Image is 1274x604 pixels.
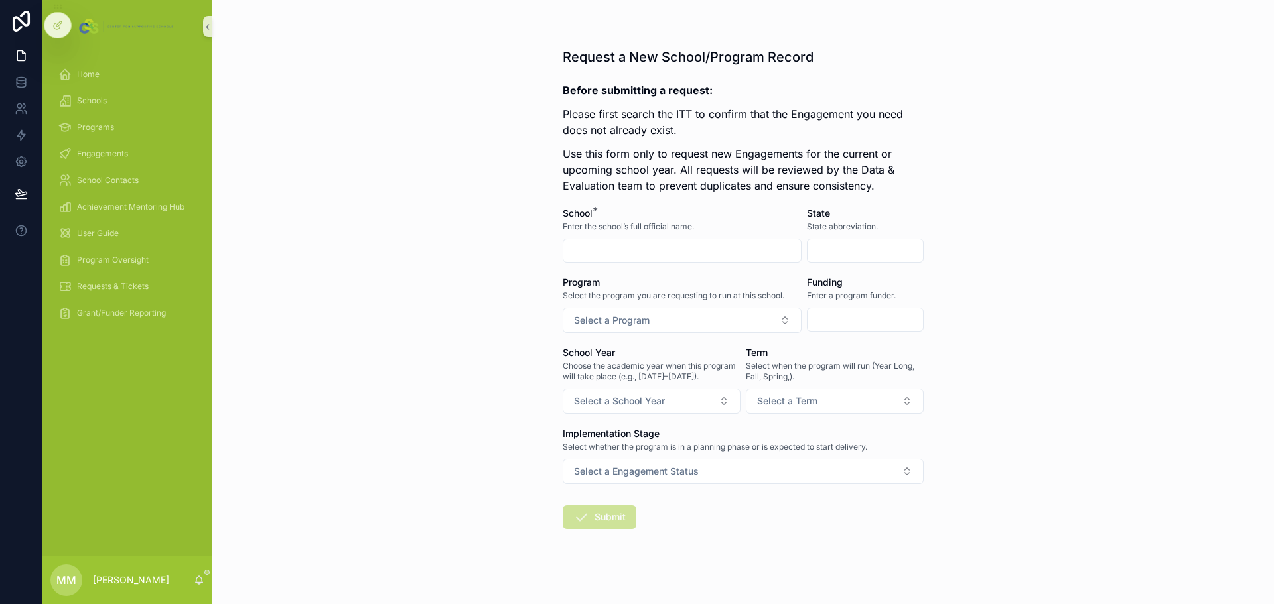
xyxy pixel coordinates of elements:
span: User Guide [77,228,119,239]
a: Program Oversight [50,248,204,272]
span: Select a School Year [574,394,665,408]
span: Select the program you are requesting to run at this school. [563,290,784,301]
p: Please first search the ITT to confirm that the Engagement you need does not already exist. [563,106,924,138]
a: Programs [50,115,204,139]
span: Program [563,276,600,288]
span: Implementation Stage [563,428,660,439]
span: Home [77,69,100,80]
p: Use this form only to request new Engagements for the current or upcoming school year. All reques... [563,146,924,194]
span: Select a Term [757,394,817,408]
span: Enter the school’s full official name. [563,221,694,232]
a: User Guide [50,221,204,245]
a: Grant/Funder Reporting [50,301,204,325]
span: Select a Program [574,314,650,327]
span: Term [746,347,768,358]
span: Enter a program funder. [807,290,896,301]
span: Select whether the program is in a planning phase or is expected to start delivery. [563,442,867,452]
a: Requests & Tickets [50,274,204,298]
h1: Request a New School/Program Record [563,48,814,66]
img: App logo [76,16,178,37]
button: Select Button [563,459,924,484]
span: Achievement Mentoring Hub [77,202,184,212]
a: Achievement Mentoring Hub [50,195,204,219]
span: Choose the academic year when this program will take place (e.g., [DATE]–[DATE]). [563,361,741,382]
button: Select Button [563,308,802,333]
span: Grant/Funder Reporting [77,308,166,318]
a: Home [50,62,204,86]
span: Program Oversight [77,255,149,265]
span: Schools [77,95,107,106]
div: scrollable content [42,53,212,342]
p: [PERSON_NAME] [93,574,169,587]
span: Engagements [77,149,128,159]
span: School Contacts [77,175,139,186]
span: MM [56,572,76,588]
span: Programs [77,122,114,133]
span: State [807,208,830,219]
span: State abbreviation. [807,221,878,232]
button: Select Button [746,389,924,414]
span: School Year [563,347,615,358]
a: School Contacts [50,168,204,192]
span: Requests & Tickets [77,281,149,292]
a: Schools [50,89,204,113]
strong: Before submitting a request: [563,84,713,97]
span: Select when the program will run (Year Long, Fall, Spring,). [746,361,924,382]
span: Select a Engagement Status [574,465,699,478]
button: Select Button [563,389,741,414]
span: Funding [807,276,843,288]
span: School [563,208,593,219]
a: Engagements [50,142,204,166]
